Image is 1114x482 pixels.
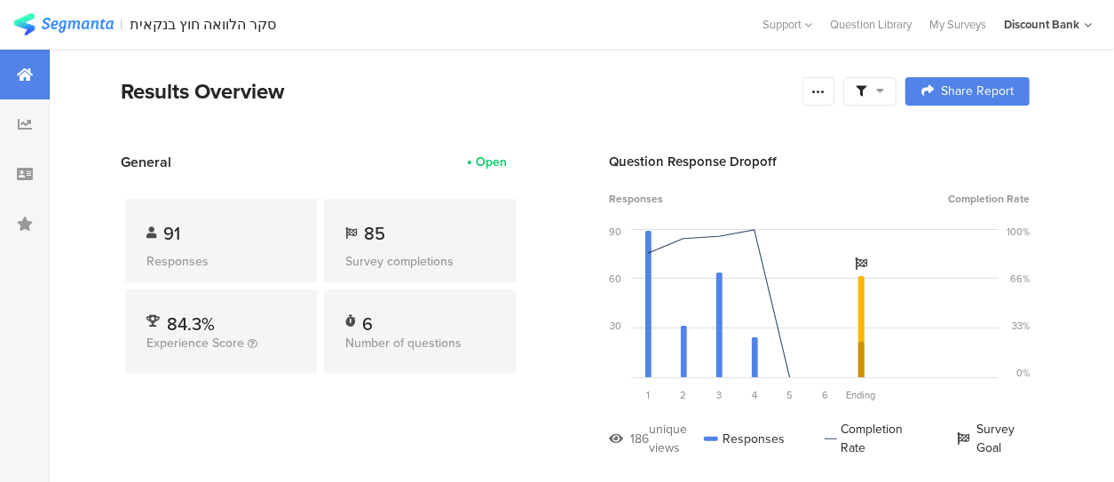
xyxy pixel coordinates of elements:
span: Share Report [941,85,1014,98]
span: 1 [646,388,650,402]
div: Question Response Dropoff [609,152,1030,171]
div: | [121,14,123,35]
div: Open [476,153,507,171]
span: 5 [787,388,794,402]
div: Ending [843,388,879,402]
img: segmanta logo [13,13,114,36]
span: 4 [752,388,757,402]
span: 2 [681,388,687,402]
span: General [121,152,171,172]
span: Experience Score [146,334,244,352]
div: 90 [609,225,621,239]
span: Completion Rate [948,191,1030,207]
div: Results Overview [121,75,794,107]
div: 30 [610,319,621,333]
span: 3 [716,388,722,402]
div: 60 [609,272,621,286]
div: 0% [1016,366,1030,380]
span: 84.3% [167,311,215,337]
span: 91 [163,220,180,247]
div: Survey Goal [957,420,1030,457]
div: 186 [630,430,649,448]
span: Number of questions [345,334,462,352]
a: My Surveys [920,16,995,33]
span: 6 [823,388,829,402]
div: 100% [1007,225,1030,239]
a: Question Library [821,16,920,33]
div: unique views [649,420,704,457]
div: Survey completions [345,252,494,271]
span: 85 [364,220,385,247]
span: Responses [609,191,663,207]
div: Support [762,11,812,38]
i: Survey Goal [855,257,867,270]
div: 33% [1012,319,1030,333]
div: סקר הלוואה חוץ בנקאית [130,16,277,33]
div: Responses [704,420,785,457]
div: 66% [1010,272,1030,286]
div: Responses [146,252,296,271]
div: 6 [362,311,373,328]
div: Completion Rate [825,420,917,457]
div: Discount Bank [1004,16,1079,33]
